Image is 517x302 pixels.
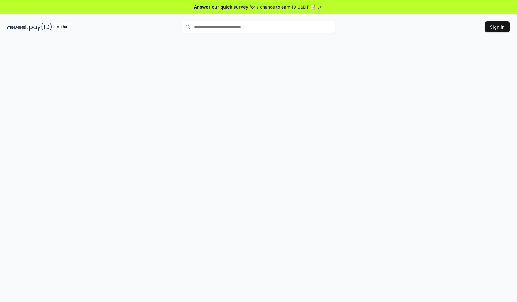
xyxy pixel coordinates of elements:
[194,4,248,10] span: Answer our quick survey
[250,4,315,10] span: for a chance to earn 10 USDT 📝
[53,23,70,31] div: Alpha
[29,23,52,31] img: pay_id
[485,21,510,32] button: Sign In
[7,23,28,31] img: reveel_dark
